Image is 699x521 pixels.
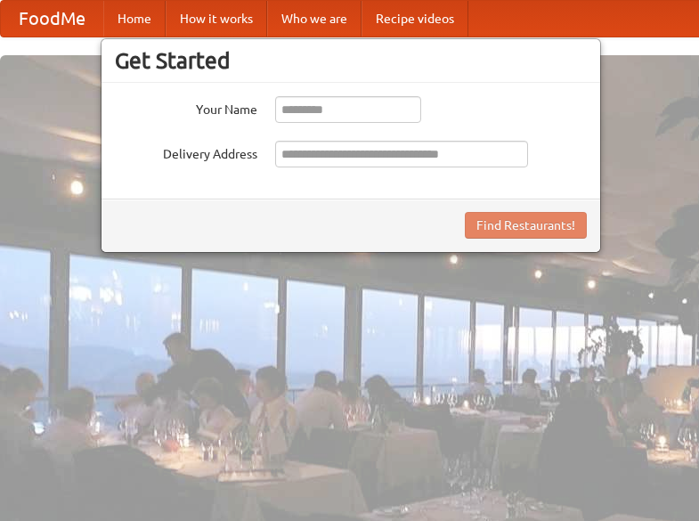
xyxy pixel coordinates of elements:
[1,1,103,37] a: FoodMe
[267,1,362,37] a: Who we are
[115,141,257,163] label: Delivery Address
[115,96,257,118] label: Your Name
[166,1,267,37] a: How it works
[103,1,166,37] a: Home
[362,1,468,37] a: Recipe videos
[465,212,587,239] button: Find Restaurants!
[115,47,587,74] h3: Get Started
